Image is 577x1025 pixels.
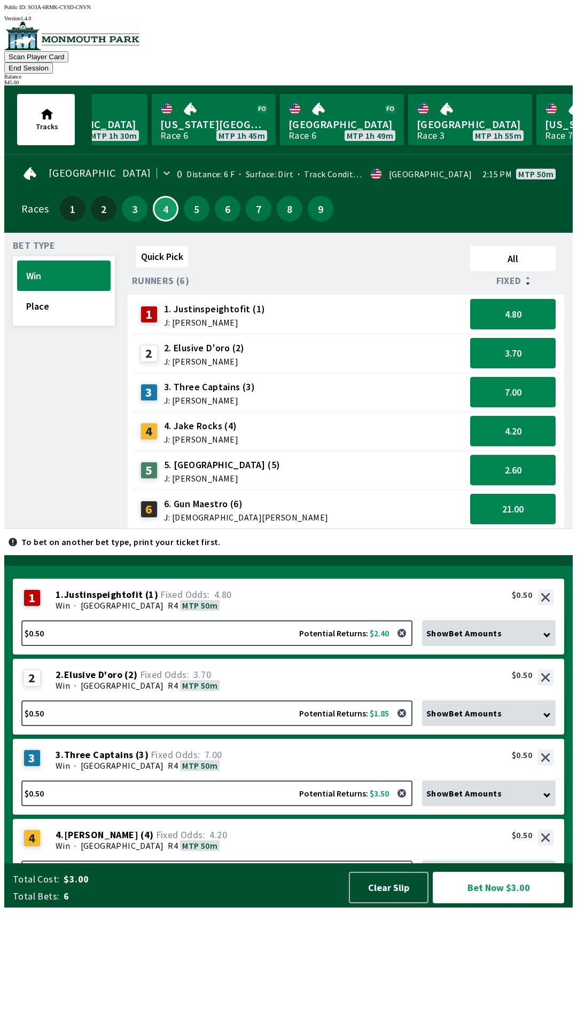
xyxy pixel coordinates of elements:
div: $ 45.00 [4,80,573,85]
span: 4. Jake Rocks (4) [164,419,238,433]
span: Win [56,840,70,851]
span: Distance: 6 F [186,169,235,179]
div: Fixed [466,275,560,286]
span: Bet Now $3.00 [442,881,555,894]
div: 1 [24,589,41,606]
div: Version 1.4.0 [4,15,573,21]
span: MTP 50m [518,170,553,178]
span: 3. Three Captains (3) [164,380,255,394]
span: J: [PERSON_NAME] [164,357,245,366]
span: Win [26,270,102,282]
span: Win [56,760,70,771]
span: R4 [168,840,178,851]
span: 21.00 [502,503,524,515]
button: 7 [246,196,271,222]
div: $0.50 [512,750,532,760]
div: $0.50 [512,669,532,680]
img: venue logo [4,21,139,50]
span: Place [26,300,102,312]
div: Race 3 [417,131,445,140]
span: MTP 50m [182,840,217,851]
div: Runners (6) [132,275,466,286]
div: 1 [141,306,158,323]
span: 3 [124,205,145,212]
button: 3.70 [470,338,556,368]
span: 3.70 [193,668,211,681]
div: Race 6 [288,131,316,140]
span: 5 [186,205,207,212]
span: 2:15 PM [482,170,512,178]
span: 4.20 [209,829,227,841]
span: MTP 50m [182,760,217,771]
div: Public ID: [4,4,573,10]
span: 3 . [56,750,64,760]
span: ( 2 ) [124,669,137,680]
button: Scan Player Card [4,51,68,62]
button: $0.50Potential Returns: $1.85 [21,700,412,726]
a: [GEOGRAPHIC_DATA]Race 6MTP 1h 49m [280,94,404,145]
button: 2.60 [470,455,556,485]
span: SO3A-6RMK-CYSD-CNVN [28,4,91,10]
span: 4 . [56,830,64,840]
span: J: [PERSON_NAME] [164,474,280,483]
span: Show Bet Amounts [426,628,502,638]
span: $3.00 [64,873,339,886]
span: MTP 1h 30m [90,131,137,140]
span: Total Cost: [13,873,59,886]
button: 7.00 [470,377,556,407]
button: 2 [91,196,116,222]
span: [GEOGRAPHIC_DATA] [81,600,164,611]
div: 2 [24,669,41,687]
div: 5 [141,462,158,479]
div: Races [21,204,49,213]
span: [US_STATE][GEOGRAPHIC_DATA] [160,117,267,131]
button: Clear Slip [349,872,428,903]
button: $0.50Potential Returns: $2.10 [21,861,412,886]
span: 3.70 [505,347,521,359]
span: Surface: Dirt [235,169,293,179]
span: · [74,600,76,611]
button: 8 [277,196,302,222]
button: Place [17,291,111,321]
span: 6 [217,205,238,212]
button: $0.50Potential Returns: $3.50 [21,780,412,806]
a: [GEOGRAPHIC_DATA]Race 3MTP 1h 55m [408,94,532,145]
span: 7.00 [505,386,521,398]
button: 9 [308,196,333,222]
a: [US_STATE][GEOGRAPHIC_DATA]Race 6MTP 1h 45m [152,94,276,145]
button: $0.50Potential Returns: $2.40 [21,620,412,646]
button: 1 [60,196,85,222]
span: · [74,760,76,771]
span: 8 [279,205,300,212]
div: 3 [141,384,158,401]
p: To bet on another bet type, print your ticket first. [21,538,221,546]
span: Total Bets: [13,890,59,903]
span: [GEOGRAPHIC_DATA] [288,117,395,131]
span: Three Captains [64,750,134,760]
button: 4.20 [470,416,556,446]
div: 4 [141,423,158,440]
span: Tracks [36,122,58,131]
span: Track Condition: Firm [293,169,387,179]
span: 4.80 [214,588,232,601]
span: R4 [168,680,178,691]
button: Win [17,261,111,291]
span: Win [56,600,70,611]
span: ( 1 ) [145,589,158,600]
span: Show Bet Amounts [426,708,502,719]
span: MTP 1h 45m [219,131,265,140]
span: 7 [248,205,269,212]
span: [GEOGRAPHIC_DATA] [49,169,151,177]
button: 5 [184,196,209,222]
span: 2.60 [505,464,521,476]
span: 4.20 [505,425,521,437]
span: 9 [310,205,331,212]
span: [GEOGRAPHIC_DATA] [417,117,524,131]
span: MTP 1h 49m [347,131,393,140]
span: 2. Elusive D'oro (2) [164,341,245,355]
span: · [74,680,76,691]
button: 4 [153,196,178,222]
button: End Session [4,62,53,74]
button: 4.80 [470,299,556,329]
span: Bet Type [13,241,55,250]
